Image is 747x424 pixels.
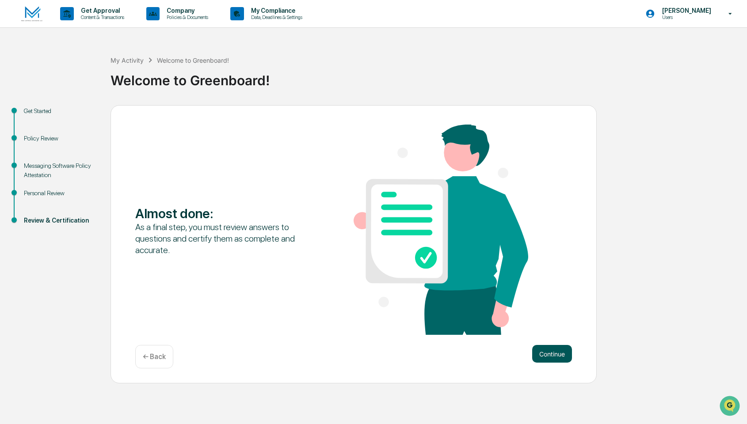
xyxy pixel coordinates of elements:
[655,14,716,20] p: Users
[354,125,528,335] img: Almost done
[160,14,213,20] p: Policies & Documents
[655,7,716,14] p: [PERSON_NAME]
[21,6,42,22] img: logo
[62,149,107,156] a: Powered byPylon
[9,129,16,136] div: 🔎
[157,57,229,64] div: Welcome to Greenboard!
[18,128,56,137] span: Data Lookup
[24,189,96,198] div: Personal Review
[30,76,112,83] div: We're available if you need us!
[18,111,57,120] span: Preclearance
[111,57,144,64] div: My Activity
[9,68,25,83] img: 1746055101610-c473b297-6a78-478c-a979-82029cc54cd1
[9,19,161,33] p: How can we help?
[9,112,16,119] div: 🖐️
[24,134,96,143] div: Policy Review
[74,14,129,20] p: Content & Transactions
[24,161,96,180] div: Messaging Software Policy Attestation
[73,111,110,120] span: Attestations
[532,345,572,363] button: Continue
[5,125,59,140] a: 🔎Data Lookup
[143,352,166,361] p: ← Back
[244,14,307,20] p: Data, Deadlines & Settings
[244,7,307,14] p: My Compliance
[719,395,743,419] iframe: Open customer support
[30,68,145,76] div: Start new chat
[24,216,96,225] div: Review & Certification
[150,70,161,81] button: Start new chat
[135,221,310,256] div: As a final step, you must review answers to questions and certify them as complete and accurate.
[74,7,129,14] p: Get Approval
[135,205,310,221] div: Almost done :
[64,112,71,119] div: 🗄️
[61,108,113,124] a: 🗄️Attestations
[24,106,96,116] div: Get Started
[5,108,61,124] a: 🖐️Preclearance
[160,7,213,14] p: Company
[88,150,107,156] span: Pylon
[111,65,743,88] div: Welcome to Greenboard!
